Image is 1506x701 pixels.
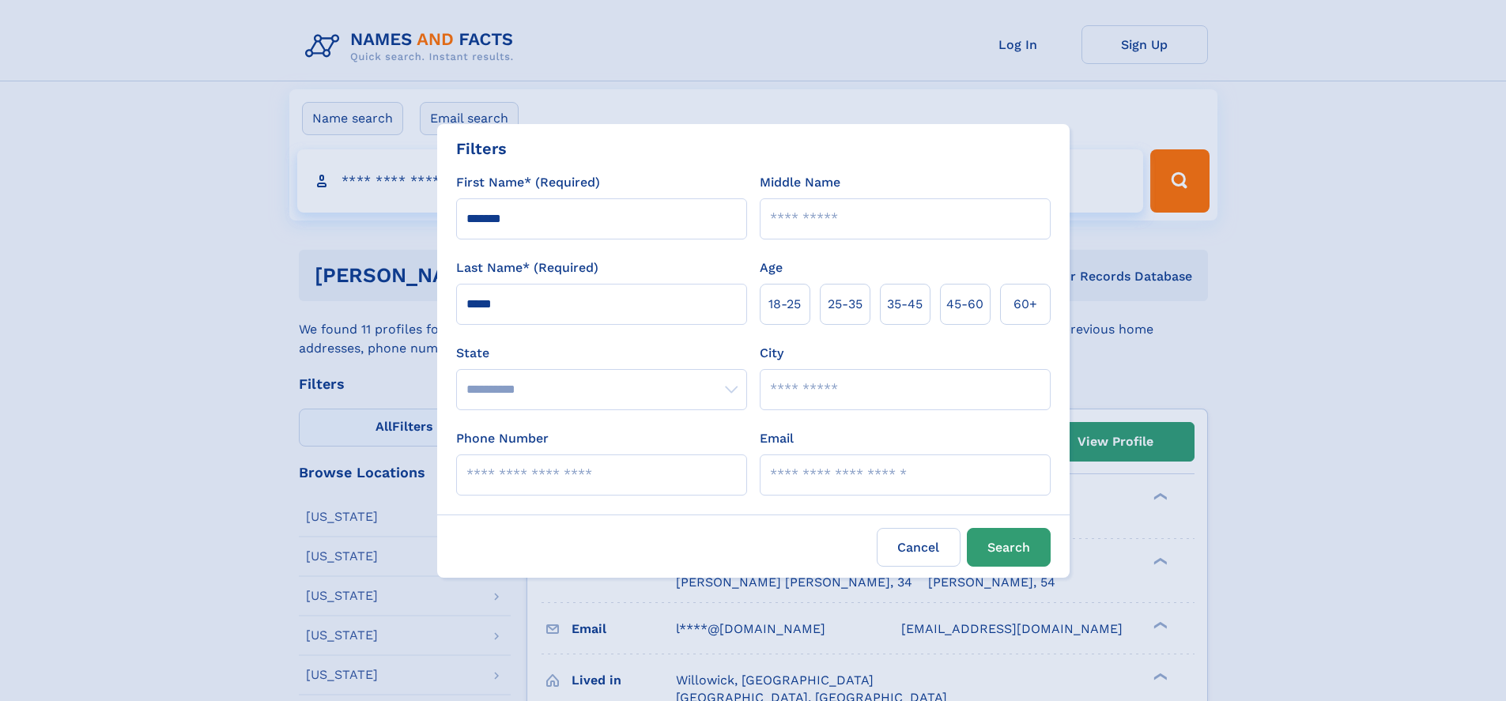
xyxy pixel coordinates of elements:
span: 45‑60 [946,295,983,314]
span: 35‑45 [887,295,923,314]
label: Last Name* (Required) [456,258,598,277]
label: Email [760,429,794,448]
label: City [760,344,783,363]
span: 60+ [1013,295,1037,314]
label: First Name* (Required) [456,173,600,192]
label: Middle Name [760,173,840,192]
label: Phone Number [456,429,549,448]
span: 18‑25 [768,295,801,314]
button: Search [967,528,1051,567]
span: 25‑35 [828,295,862,314]
label: State [456,344,747,363]
label: Cancel [877,528,961,567]
div: Filters [456,137,507,160]
label: Age [760,258,783,277]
